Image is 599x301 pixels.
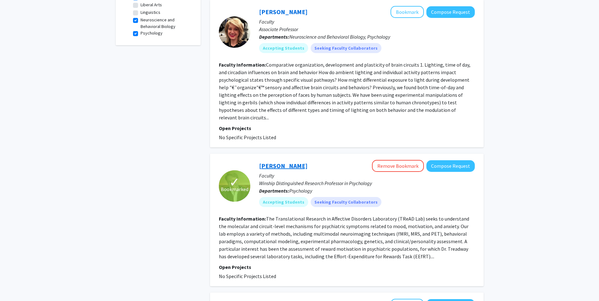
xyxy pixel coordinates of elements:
[259,8,308,16] a: [PERSON_NAME]
[259,179,475,187] p: Winship Distinguished Research Professor in Psychology
[141,2,162,8] label: Liberal Arts
[219,62,470,121] fg-read-more: Comparative organization, development and plasticity of brain circuits 1. Lighting, time of day, ...
[391,6,424,18] button: Add Hillary Rodman to Bookmarks
[259,172,475,179] p: Faculty
[219,124,475,132] p: Open Projects
[311,197,381,207] mat-chip: Seeking Faculty Collaborators
[259,18,475,25] p: Faculty
[259,162,308,170] a: [PERSON_NAME]
[219,62,266,68] b: Faculty Information:
[219,134,276,140] span: No Specific Projects Listed
[141,17,193,30] label: Neuroscience and Behavioral Biology
[221,185,248,193] span: Bookmarked
[259,34,289,40] b: Departments:
[426,6,475,18] button: Compose Request to Hillary Rodman
[219,273,276,279] span: No Specific Projects Listed
[259,25,475,33] p: Associate Professor
[372,160,424,172] button: Remove Bookmark
[289,188,312,194] span: Psychology
[219,216,266,222] b: Faculty Information:
[289,34,390,40] span: Neuroscience and Behavioral Biology, Psychology
[229,179,240,185] span: ✓
[259,188,289,194] b: Departments:
[141,9,160,16] label: Linguistics
[141,30,163,36] label: Psychology
[259,43,308,53] mat-chip: Accepting Students
[311,43,381,53] mat-chip: Seeking Faculty Collaborators
[426,160,475,172] button: Compose Request to Michael Treadway
[219,263,475,271] p: Open Projects
[259,197,308,207] mat-chip: Accepting Students
[5,273,27,296] iframe: Chat
[219,216,469,260] fg-read-more: The Translational Research in Affective Disorders Laboratory (TReAD Lab) seeks to understand the ...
